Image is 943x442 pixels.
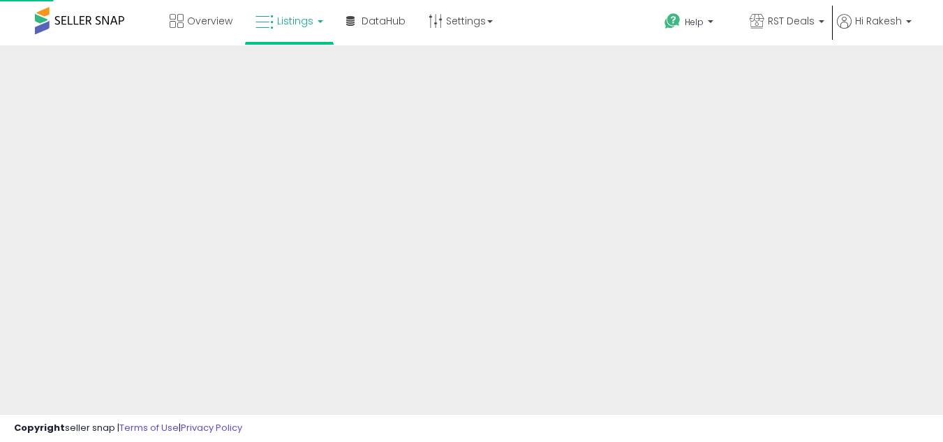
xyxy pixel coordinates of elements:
[277,14,313,28] span: Listings
[14,421,65,434] strong: Copyright
[181,421,242,434] a: Privacy Policy
[664,13,681,30] i: Get Help
[362,14,406,28] span: DataHub
[855,14,902,28] span: Hi Rakesh
[187,14,232,28] span: Overview
[653,2,737,45] a: Help
[119,421,179,434] a: Terms of Use
[14,422,242,435] div: seller snap | |
[837,14,912,45] a: Hi Rakesh
[768,14,815,28] span: RST Deals
[685,16,704,28] span: Help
